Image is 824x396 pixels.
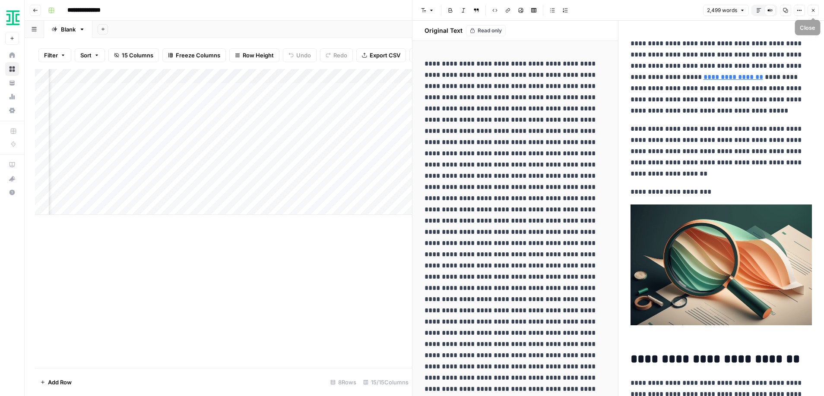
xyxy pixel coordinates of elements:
a: Blank [44,21,92,38]
h2: Original Text [419,26,463,35]
button: Row Height [229,48,279,62]
span: Filter [44,51,58,60]
div: 15/15 Columns [360,375,412,389]
span: Freeze Columns [176,51,220,60]
a: Your Data [5,76,19,90]
button: Export CSV [356,48,406,62]
a: Browse [5,62,19,76]
span: Row Height [243,51,274,60]
span: Read only [478,27,502,35]
div: 8 Rows [327,375,360,389]
span: Export CSV [370,51,400,60]
button: Workspace: Ironclad [5,7,19,28]
a: AirOps Academy [5,158,19,172]
span: Sort [80,51,92,60]
span: 2,499 words [707,6,737,14]
button: Redo [320,48,353,62]
span: Redo [333,51,347,60]
button: 15 Columns [108,48,159,62]
a: Usage [5,90,19,104]
img: Ironclad Logo [5,10,21,25]
button: Sort [75,48,105,62]
span: Add Row [48,378,72,387]
div: Blank [61,25,76,34]
button: Undo [283,48,317,62]
button: Help + Support [5,185,19,199]
button: What's new? [5,172,19,185]
a: Home [5,48,19,62]
button: Freeze Columns [162,48,226,62]
button: Add Row [35,375,77,389]
span: 15 Columns [122,51,153,60]
span: Undo [296,51,311,60]
button: Filter [38,48,71,62]
a: Settings [5,104,19,117]
div: What's new? [6,172,19,185]
button: 2,499 words [703,5,749,16]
